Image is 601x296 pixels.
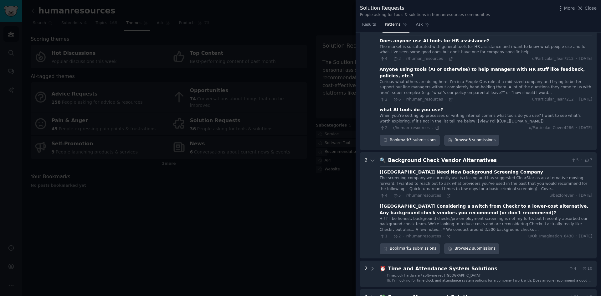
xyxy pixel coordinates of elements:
[579,234,592,239] span: [DATE]
[403,97,404,102] span: ·
[380,243,440,254] div: Bookmark 2 submissions
[364,157,367,254] div: 2
[364,25,367,146] div: 3
[577,5,597,12] button: Close
[406,97,443,101] span: r/human_resources
[388,157,569,164] div: Background Check Vendor Alternatives
[564,5,575,12] span: More
[576,234,577,239] span: ·
[393,126,429,130] span: r/human_resources
[385,22,400,28] span: Patterns
[393,97,401,102] span: 6
[582,266,592,272] span: 10
[380,193,388,199] span: 4
[532,97,574,102] span: u/Particular_Tear7212
[390,234,391,239] span: ·
[380,66,592,79] div: Anyone using tools (AI or otherwise) to help managers with HR stuff like feedback, policies, etc.?
[443,234,444,239] span: ·
[380,135,440,146] button: Bookmark3 submissions
[406,234,441,238] span: r/humanresources
[529,125,574,131] span: u/Particular_Cover4286
[380,113,592,124] div: When you’re setting up processes or writing internal comms what tools do you use? I want to see w...
[380,38,489,44] div: Does anyone use AI tools for HR assistance?
[360,20,378,33] a: Results
[390,97,391,102] span: ·
[380,125,388,131] span: 2
[557,5,575,12] button: More
[403,234,404,239] span: ·
[384,273,386,278] div: -
[380,234,388,239] span: 1
[579,97,592,102] span: [DATE]
[380,97,388,102] span: 2
[403,194,404,198] span: ·
[445,97,446,102] span: ·
[380,157,386,163] span: 🔍
[380,106,443,113] div: what AI tools do you use?
[393,193,401,199] span: 5
[406,56,443,61] span: r/human_resources
[578,266,580,272] span: ·
[393,56,401,62] span: 3
[568,266,576,272] span: 4
[387,273,481,277] span: Timeclock hardware / software rec [[GEOGRAPHIC_DATA]]
[383,20,409,33] a: Patterns
[406,193,441,198] span: r/humanresources
[380,266,386,272] span: ⏰
[387,278,591,287] span: Hi, I’m looking for time clock and attendance system options for a company I work with. Does anyo...
[380,79,592,96] div: Curious what others are doing here. I’m in a People Ops role at a mid-sized company and trying to...
[576,97,577,102] span: ·
[549,193,574,199] span: u/bezforever
[585,5,597,12] span: Close
[581,158,582,163] span: ·
[416,22,423,28] span: Ask
[432,126,433,130] span: ·
[390,126,391,130] span: ·
[380,175,592,192] div: The screening company we currently use is closing and has suggested ClearStar as an alternative m...
[380,169,543,175] div: [[GEOGRAPHIC_DATA]] Need New Background Screening Company
[576,125,577,131] span: ·
[576,56,577,62] span: ·
[380,135,440,146] div: Bookmark 3 submissions
[571,158,579,163] span: 5
[362,22,376,28] span: Results
[380,243,440,254] button: Bookmark2 submissions
[380,56,388,62] span: 4
[443,194,444,198] span: ·
[360,12,490,18] div: People asking for tools & solutions in humanresources communities
[579,56,592,62] span: [DATE]
[364,265,367,283] div: 2
[528,234,574,239] span: u/Ok_Imagination_6430
[444,135,499,146] a: Browse3 submissions
[380,44,592,55] div: The market is so saturated with general tools for HR assistance and i want to know what people us...
[579,193,592,199] span: [DATE]
[444,243,499,254] a: Browse2 submissions
[445,57,446,61] span: ·
[380,216,592,233] div: Hi! I'll be honest, background checks/pre-employment screening is not my forte, but I recently ab...
[388,265,566,273] div: Time and Attendance System Solutions
[532,56,574,62] span: u/Particular_Tear7212
[390,194,391,198] span: ·
[384,278,386,283] div: -
[393,234,401,239] span: 2
[360,4,490,12] div: Solution Requests
[576,193,577,199] span: ·
[380,203,592,216] div: [[GEOGRAPHIC_DATA]] Considering a switch from Checkr to a lower-cost alternative. Any background ...
[414,20,432,33] a: Ask
[579,125,592,131] span: [DATE]
[390,57,391,61] span: ·
[403,57,404,61] span: ·
[584,158,592,163] span: 7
